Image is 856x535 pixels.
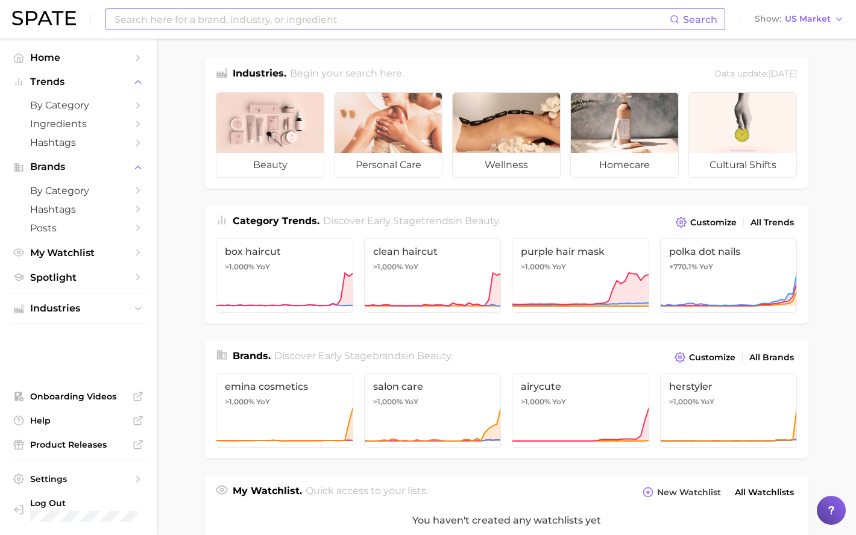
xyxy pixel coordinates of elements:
a: beauty [216,92,324,178]
a: personal care [334,92,442,178]
span: Brands . [233,350,271,361]
span: beauty [417,350,451,361]
h2: Quick access to your lists. [306,484,428,501]
span: YoY [256,397,270,407]
span: Brands [30,161,127,172]
span: personal care [335,153,442,177]
span: polka dot nails [669,246,788,257]
span: YoY [699,262,713,272]
span: wellness [453,153,560,177]
a: salon care>1,000% YoY [364,373,502,448]
a: Spotlight [10,268,147,287]
span: beauty [216,153,324,177]
a: box haircut>1,000% YoY [216,238,353,313]
a: Ingredients [10,114,147,133]
span: Hashtags [30,137,127,148]
a: Help [10,411,147,430]
h1: Industries. [233,66,286,83]
input: Search here for a brand, industry, or ingredient [113,9,670,30]
a: homecare [570,92,679,178]
a: Posts [10,219,147,237]
span: Product Releases [30,439,127,450]
a: Product Releases [10,436,147,454]
span: Ingredients [30,118,127,130]
button: Trends [10,73,147,91]
a: by Category [10,181,147,200]
span: YoY [256,262,270,272]
span: herstyler [669,381,788,392]
span: Hashtags [30,204,127,215]
h1: My Watchlist. [233,484,302,501]
span: New Watchlist [657,487,721,498]
span: emina cosmetics [225,381,344,392]
a: Onboarding Videos [10,387,147,405]
button: Industries [10,299,147,318]
a: wellness [452,92,561,178]
span: >1,000% [521,397,550,406]
span: Log Out [30,498,179,508]
span: Settings [30,474,127,484]
a: Settings [10,470,147,488]
span: Posts [30,222,127,234]
a: polka dot nails+770.1% YoY [660,238,798,313]
span: Onboarding Videos [30,391,127,402]
span: Industries [30,303,127,314]
a: My Watchlist [10,243,147,262]
span: airycute [521,381,640,392]
a: Hashtags [10,200,147,219]
span: by Category [30,185,127,196]
span: by Category [30,99,127,111]
a: Log out. Currently logged in with e-mail courtneym@benefitcosmetics.com. [10,494,147,525]
span: clean haircut [373,246,493,257]
span: >1,000% [669,397,699,406]
button: Customize [673,214,740,231]
span: box haircut [225,246,344,257]
span: beauty [465,215,499,227]
a: cultural shifts [688,92,797,178]
span: >1,000% [521,262,550,271]
span: All Trends [751,217,794,228]
span: All Brands [749,352,794,363]
span: Category Trends . [233,215,319,227]
span: Customize [690,217,737,228]
a: clean haircut>1,000% YoY [364,238,502,313]
span: Customize [689,352,735,363]
button: Brands [10,158,147,176]
span: salon care [373,381,493,392]
span: cultural shifts [689,153,796,177]
span: purple hair mask [521,246,640,257]
span: YoY [552,262,566,272]
div: Data update: [DATE] [714,66,797,83]
button: New Watchlist [640,484,724,501]
button: Customize [672,349,738,366]
a: All Watchlists [732,484,797,501]
span: Home [30,52,127,63]
a: Home [10,48,147,67]
a: airycute>1,000% YoY [512,373,649,448]
a: emina cosmetics>1,000% YoY [216,373,353,448]
span: YoY [404,397,418,407]
span: Search [683,14,717,25]
button: ShowUS Market [752,11,847,27]
span: US Market [785,16,831,22]
span: >1,000% [225,397,254,406]
a: purple hair mask>1,000% YoY [512,238,649,313]
img: SPATE [12,11,76,25]
a: by Category [10,96,147,114]
span: Discover Early Stage trends in . [323,215,500,227]
a: All Brands [746,349,797,366]
span: Discover Early Stage brands in . [274,350,453,361]
span: >1,000% [373,397,403,406]
span: >1,000% [373,262,403,271]
span: >1,000% [225,262,254,271]
span: Spotlight [30,272,127,283]
span: Trends [30,77,127,87]
span: homecare [571,153,678,177]
a: herstyler>1,000% YoY [660,373,798,448]
span: +770.1% [669,262,697,271]
span: YoY [552,397,566,407]
a: All Trends [747,214,797,231]
span: YoY [700,397,714,407]
span: Help [30,415,127,426]
span: All Watchlists [735,487,794,498]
